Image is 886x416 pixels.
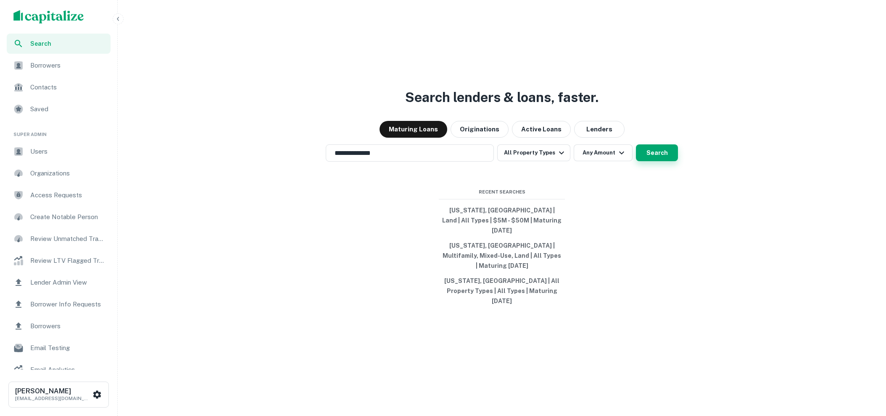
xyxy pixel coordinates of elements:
[30,147,105,157] span: Users
[451,121,509,138] button: Originations
[30,104,105,114] span: Saved
[30,343,105,353] span: Email Testing
[7,77,111,97] a: Contacts
[7,251,111,271] a: Review LTV Flagged Transactions
[7,185,111,205] a: Access Requests
[497,144,570,161] button: All Property Types
[30,60,105,71] span: Borrowers
[7,141,111,162] a: Users
[844,349,886,389] iframe: Chat Widget
[636,144,678,161] button: Search
[15,395,91,402] p: [EMAIL_ADDRESS][DOMAIN_NAME]
[574,144,633,161] button: Any Amount
[30,277,105,288] span: Lender Admin View
[512,121,571,138] button: Active Loans
[439,203,565,238] button: [US_STATE], [GEOGRAPHIC_DATA] | Land | All Types | $5M - $50M | Maturing [DATE]
[13,10,84,24] img: capitalize-logo.png
[7,360,111,380] a: Email Analytics
[439,188,565,196] span: Recent Searches
[7,163,111,183] a: Organizations
[380,121,447,138] button: Maturing Loans
[30,299,105,309] span: Borrower Info Requests
[15,388,91,395] h6: [PERSON_NAME]
[7,121,111,141] li: Super Admin
[30,321,105,331] span: Borrowers
[30,39,105,48] span: Search
[30,168,105,178] span: Organizations
[7,272,111,293] a: Lender Admin View
[405,87,599,107] h3: Search lenders & loans, faster.
[30,82,105,92] span: Contacts
[439,238,565,273] button: [US_STATE], [GEOGRAPHIC_DATA] | Multifamily, Mixed-Use, Land | All Types | Maturing [DATE]
[7,294,111,314] a: Borrower Info Requests
[7,207,111,227] a: Create Notable Person
[30,365,105,375] span: Email Analytics
[30,234,105,244] span: Review Unmatched Transactions
[574,121,625,138] button: Lenders
[8,382,109,408] button: [PERSON_NAME][EMAIL_ADDRESS][DOMAIN_NAME]
[7,338,111,358] a: Email Testing
[7,316,111,336] a: Borrowers
[7,34,111,54] a: Search
[7,55,111,76] a: Borrowers
[30,190,105,200] span: Access Requests
[30,256,105,266] span: Review LTV Flagged Transactions
[439,273,565,309] button: [US_STATE], [GEOGRAPHIC_DATA] | All Property Types | All Types | Maturing [DATE]
[30,212,105,222] span: Create Notable Person
[7,99,111,119] a: Saved
[7,229,111,249] a: Review Unmatched Transactions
